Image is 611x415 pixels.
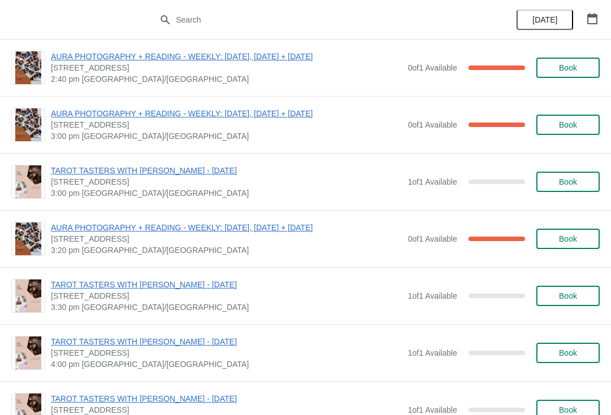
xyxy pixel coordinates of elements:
[51,119,402,130] span: [STREET_ADDRESS]
[15,165,41,198] img: TAROT TASTERS WITH MEGAN - 29TH AUGUST | 74 Broadway Market, London, UK | 3:00 pm Europe/London
[536,286,600,306] button: Book
[408,63,457,72] span: 0 of 1 Available
[51,62,402,73] span: [STREET_ADDRESS]
[408,234,457,243] span: 0 of 1 Available
[536,343,600,363] button: Book
[51,176,402,187] span: [STREET_ADDRESS]
[51,244,402,256] span: 3:20 pm [GEOGRAPHIC_DATA]/[GEOGRAPHIC_DATA]
[408,291,457,300] span: 1 of 1 Available
[559,405,577,414] span: Book
[15,222,41,255] img: AURA PHOTOGRAPHY + READING - WEEKLY: FRIDAY, SATURDAY + SUNDAY | 74 Broadway Market, London, UK |...
[51,279,402,290] span: TAROT TASTERS WITH [PERSON_NAME] - [DATE]
[536,115,600,135] button: Book
[517,10,573,30] button: [DATE]
[51,130,402,142] span: 3:00 pm [GEOGRAPHIC_DATA]/[GEOGRAPHIC_DATA]
[51,336,402,347] span: TAROT TASTERS WITH [PERSON_NAME] - [DATE]
[51,302,402,313] span: 3:30 pm [GEOGRAPHIC_DATA]/[GEOGRAPHIC_DATA]
[408,177,457,186] span: 1 of 1 Available
[15,337,41,369] img: TAROT TASTERS WITH MEGAN - 29TH AUGUST | 74 Broadway Market, London, UK | 4:00 pm Europe/London
[15,108,41,141] img: AURA PHOTOGRAPHY + READING - WEEKLY: FRIDAY, SATURDAY + SUNDAY | 74 Broadway Market, London, UK |...
[15,279,41,312] img: TAROT TASTERS WITH MEGAN - 29TH AUGUST | 74 Broadway Market, London, UK | 3:30 pm Europe/London
[51,165,402,176] span: TAROT TASTERS WITH [PERSON_NAME] - [DATE]
[559,63,577,72] span: Book
[51,187,402,199] span: 3:00 pm [GEOGRAPHIC_DATA]/[GEOGRAPHIC_DATA]
[559,120,577,129] span: Book
[408,120,457,129] span: 0 of 1 Available
[15,51,41,84] img: AURA PHOTOGRAPHY + READING - WEEKLY: FRIDAY, SATURDAY + SUNDAY | 74 Broadway Market, London, UK |...
[536,58,600,78] button: Book
[51,359,402,370] span: 4:00 pm [GEOGRAPHIC_DATA]/[GEOGRAPHIC_DATA]
[51,233,402,244] span: [STREET_ADDRESS]
[536,229,600,249] button: Book
[408,405,457,414] span: 1 of 1 Available
[51,51,402,62] span: AURA PHOTOGRAPHY + READING - WEEKLY: [DATE], [DATE] + [DATE]
[51,108,402,119] span: AURA PHOTOGRAPHY + READING - WEEKLY: [DATE], [DATE] + [DATE]
[559,348,577,357] span: Book
[51,347,402,359] span: [STREET_ADDRESS]
[175,10,458,30] input: Search
[408,348,457,357] span: 1 of 1 Available
[51,222,402,233] span: AURA PHOTOGRAPHY + READING - WEEKLY: [DATE], [DATE] + [DATE]
[559,234,577,243] span: Book
[51,73,402,85] span: 2:40 pm [GEOGRAPHIC_DATA]/[GEOGRAPHIC_DATA]
[532,15,557,24] span: [DATE]
[51,290,402,302] span: [STREET_ADDRESS]
[51,393,402,404] span: TAROT TASTERS WITH [PERSON_NAME] - [DATE]
[559,291,577,300] span: Book
[536,172,600,192] button: Book
[559,177,577,186] span: Book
